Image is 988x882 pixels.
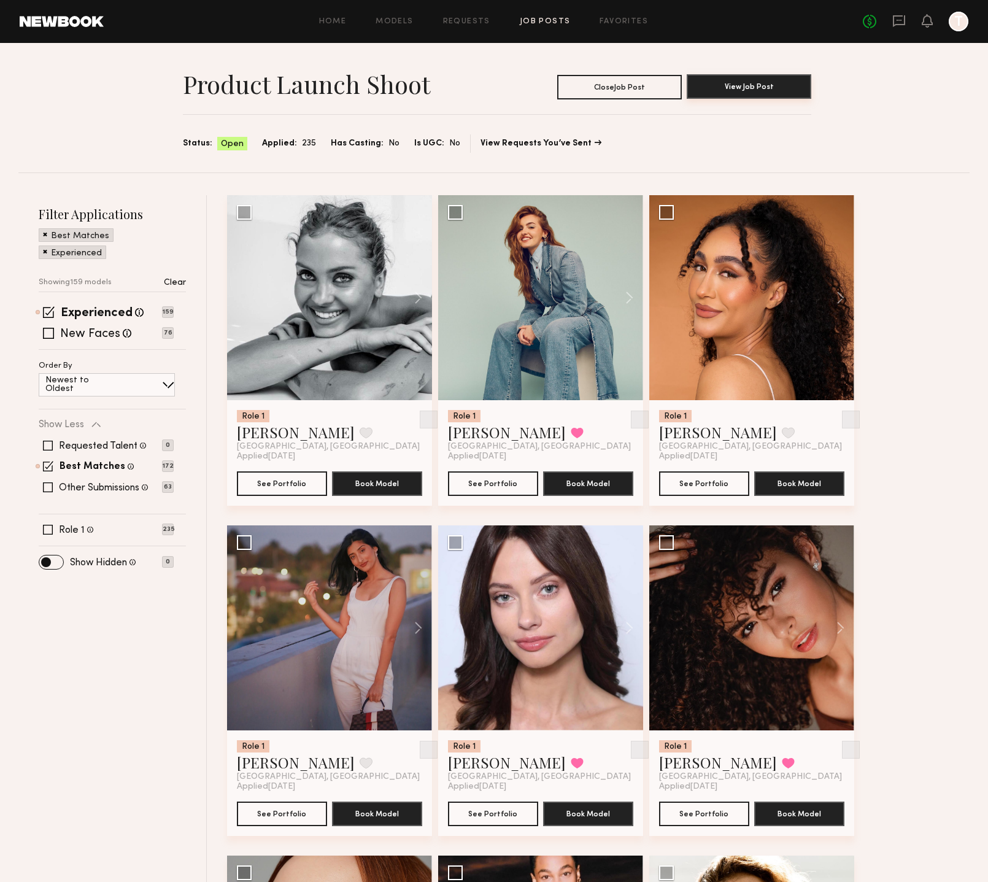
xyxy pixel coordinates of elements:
[162,327,174,339] p: 76
[543,802,633,826] button: Book Model
[162,556,174,568] p: 0
[388,137,399,150] span: No
[659,772,842,782] span: [GEOGRAPHIC_DATA], [GEOGRAPHIC_DATA]
[237,782,422,792] div: Applied [DATE]
[480,139,601,148] a: View Requests You’ve Sent
[332,802,422,826] button: Book Model
[846,414,856,425] img: Unhide Model
[448,740,480,752] div: Role 1
[237,772,420,782] span: [GEOGRAPHIC_DATA], [GEOGRAPHIC_DATA]
[659,442,842,452] span: [GEOGRAPHIC_DATA], [GEOGRAPHIC_DATA]
[59,483,139,493] label: Other Submissions
[659,740,692,752] div: Role 1
[59,525,85,535] label: Role 1
[754,478,844,488] a: Book Model
[237,422,355,442] a: [PERSON_NAME]
[659,802,749,826] button: See Portfolio
[221,138,244,150] span: Open
[18,82,25,91] img: Back to previous page
[237,442,420,452] span: [GEOGRAPHIC_DATA], [GEOGRAPHIC_DATA]
[449,137,460,150] span: No
[543,808,633,818] a: Book Model
[635,745,645,755] img: Unhide Model
[237,452,422,462] div: Applied [DATE]
[162,481,174,493] p: 63
[162,460,174,472] p: 172
[262,137,297,150] span: Applied:
[376,18,413,26] a: Models
[51,249,102,258] p: Experienced
[448,752,566,772] a: [PERSON_NAME]
[237,471,327,496] button: See Portfolio
[59,441,137,451] label: Requested Talent
[687,74,811,99] button: View Job Post
[949,12,968,31] a: T
[39,279,112,287] p: Showing 159 models
[162,306,174,318] p: 159
[332,478,422,488] a: Book Model
[332,808,422,818] a: Book Model
[687,75,811,99] a: View Job Post
[45,376,118,393] p: Newest to Oldest
[183,69,430,99] h1: Product Launch Shoot
[448,471,538,496] button: See Portfolio
[332,471,422,496] button: Book Model
[543,471,633,496] button: Book Model
[754,808,844,818] a: Book Model
[51,232,109,241] p: Best Matches
[635,414,645,425] img: Unhide Model
[331,137,384,150] span: Has Casting:
[60,328,120,341] label: New Faces
[423,414,434,425] img: Unhide Model
[448,802,538,826] button: See Portfolio
[600,18,648,26] a: Favorites
[39,362,72,370] p: Order By
[319,18,347,26] a: Home
[543,478,633,488] a: Book Model
[237,740,269,752] div: Role 1
[448,772,631,782] span: [GEOGRAPHIC_DATA], [GEOGRAPHIC_DATA]
[659,410,692,422] div: Role 1
[754,471,844,496] button: Book Model
[237,752,355,772] a: [PERSON_NAME]
[162,439,174,451] p: 0
[659,471,749,496] button: See Portfolio
[39,206,186,222] h2: Filter Applications
[237,802,327,826] button: See Portfolio
[659,782,844,792] div: Applied [DATE]
[448,410,480,422] div: Role 1
[448,442,631,452] span: [GEOGRAPHIC_DATA], [GEOGRAPHIC_DATA]
[423,745,434,755] img: Unhide Model
[520,18,571,26] a: Job Posts
[659,452,844,462] div: Applied [DATE]
[754,802,844,826] button: Book Model
[162,524,174,535] p: 235
[183,137,212,150] span: Status:
[39,420,84,430] p: Show Less
[61,308,133,320] label: Experienced
[448,452,633,462] div: Applied [DATE]
[237,410,269,422] div: Role 1
[302,137,316,150] span: 235
[70,558,127,568] label: Show Hidden
[414,137,444,150] span: Is UGC:
[448,422,566,442] a: [PERSON_NAME]
[443,18,490,26] a: Requests
[659,422,777,442] a: [PERSON_NAME]
[448,782,633,792] div: Applied [DATE]
[557,75,682,99] button: CloseJob Post
[846,745,856,755] img: Unhide Model
[164,279,186,287] p: Clear
[60,462,125,472] label: Best Matches
[659,752,777,772] a: [PERSON_NAME]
